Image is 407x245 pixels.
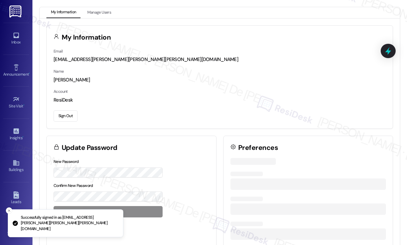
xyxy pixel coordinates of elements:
[3,221,29,239] a: Templates •
[54,56,386,63] div: [EMAIL_ADDRESS][PERSON_NAME][PERSON_NAME][PERSON_NAME][DOMAIN_NAME]
[54,110,78,122] button: Sign Out
[62,144,117,151] h3: Update Password
[6,207,12,214] button: Close toast
[238,144,278,151] h3: Preferences
[23,103,24,107] span: •
[3,126,29,143] a: Insights •
[3,94,29,111] a: Site Visit •
[21,215,118,232] p: Successfully signed in as [EMAIL_ADDRESS][PERSON_NAME][PERSON_NAME][PERSON_NAME][DOMAIN_NAME]
[83,7,116,18] button: Manage Users
[22,135,23,139] span: •
[54,159,79,164] label: New Password
[9,6,23,18] img: ResiDesk Logo
[54,77,386,83] div: [PERSON_NAME]
[3,157,29,175] a: Buildings
[54,49,63,54] label: Email
[29,71,30,76] span: •
[54,97,386,104] div: ResiDesk
[54,89,68,94] label: Account
[3,30,29,47] a: Inbox
[46,7,80,18] button: My Information
[54,183,93,188] label: Confirm New Password
[3,190,29,207] a: Leads
[62,34,111,41] h3: My Information
[54,69,64,74] label: Name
